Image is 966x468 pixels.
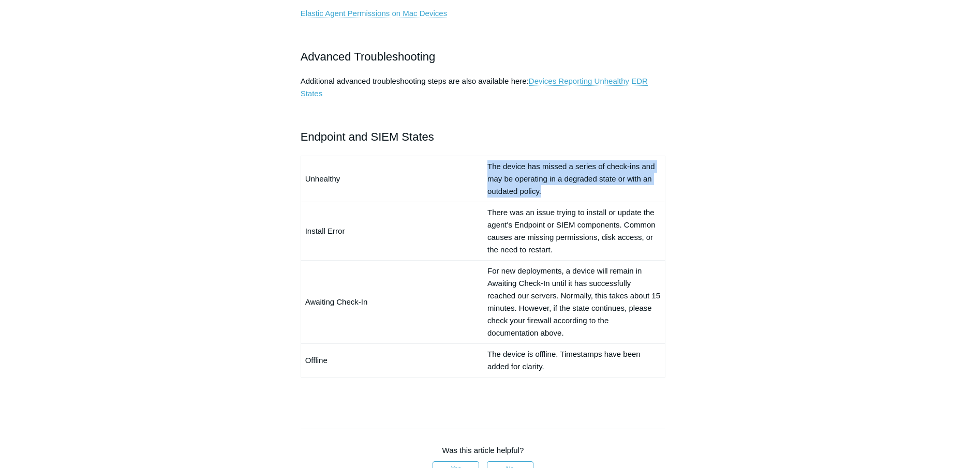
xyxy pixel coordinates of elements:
[483,202,665,260] td: There was an issue trying to install or update the agent's Endpoint or SIEM components. Common ca...
[301,75,666,100] p: Additional advanced troubleshooting steps are also available here:
[483,260,665,343] td: For new deployments, a device will remain in Awaiting Check-In until it has successfully reached ...
[301,9,447,18] a: Elastic Agent Permissions on Mac Devices
[301,156,483,202] td: Unhealthy
[442,446,524,455] span: Was this article helpful?
[301,128,666,146] h2: Endpoint and SIEM States
[483,156,665,202] td: The device has missed a series of check-ins and may be operating in a degraded state or with an o...
[301,202,483,260] td: Install Error
[301,48,666,66] h2: Advanced Troubleshooting
[301,77,648,98] a: Devices Reporting Unhealthy EDR States
[483,343,665,377] td: The device is offline. Timestamps have been added for clarity.
[301,343,483,377] td: Offline
[301,260,483,343] td: Awaiting Check-In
